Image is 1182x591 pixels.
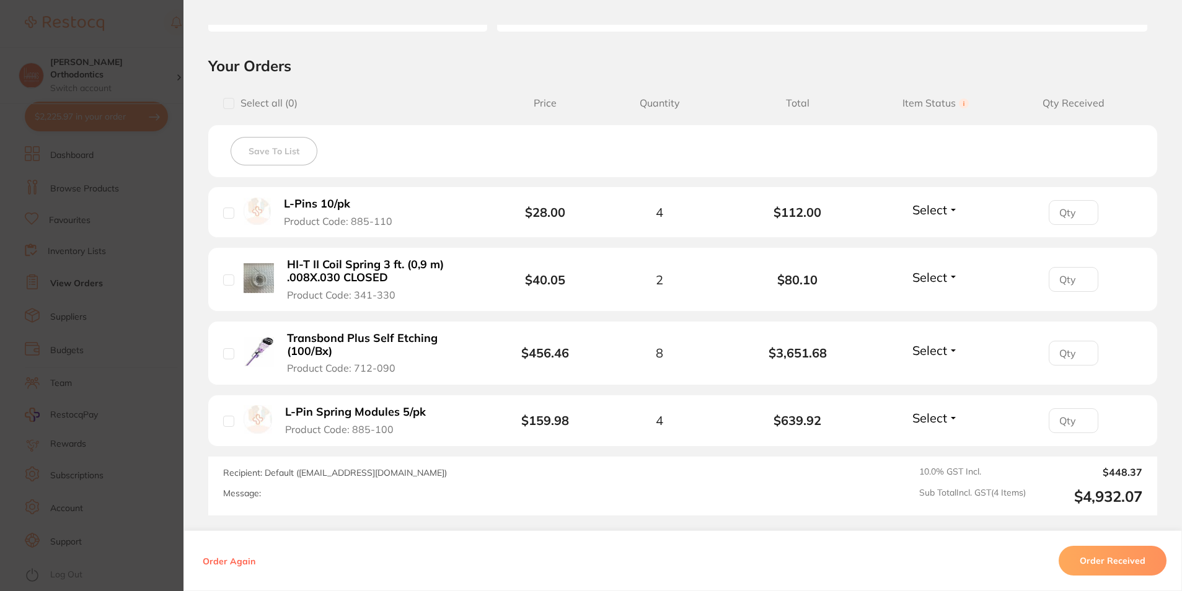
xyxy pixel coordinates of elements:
span: Select [912,269,947,285]
img: L-Pins 10/pk [244,198,271,225]
span: 4 [656,413,663,427]
b: $28.00 [525,204,565,220]
span: Price [499,97,591,109]
button: Select [909,410,962,426]
button: Select [909,202,962,217]
label: Message: [223,488,261,499]
img: L-Pin Spring Modules 5/pk [244,405,272,434]
button: Select [909,343,962,358]
button: Order Received [1059,546,1167,576]
b: $40.05 [525,272,565,287]
span: Quantity [591,97,728,109]
output: $448.37 [1036,466,1142,478]
img: HI-T II Coil Spring 3 ft. (0,9 m) .008X.030 CLOSED [244,263,274,294]
span: Product Code: 885-110 [284,216,392,227]
span: Product Code: 712-090 [287,362,395,374]
span: Select [912,410,947,426]
b: $159.98 [521,413,569,428]
button: Transbond Plus Self Etching (100/Bx) Product Code: 712-090 [283,331,480,375]
b: $456.46 [521,345,569,361]
span: Item Status [867,97,1004,109]
b: $80.10 [729,273,867,287]
input: Qty [1049,341,1098,366]
button: L-Pin Spring Modules 5/pk Product Code: 885-100 [281,405,441,436]
button: Order Again [199,555,259,566]
span: Total [729,97,867,109]
button: Save To List [231,137,317,165]
span: 2 [656,273,663,287]
span: Recipient: Default ( [EMAIL_ADDRESS][DOMAIN_NAME] ) [223,467,447,478]
span: Select all ( 0 ) [234,97,298,109]
b: $3,651.68 [729,346,867,360]
span: Qty Received [1005,97,1142,109]
b: HI-T II Coil Spring 3 ft. (0,9 m) .008X.030 CLOSED [287,258,477,284]
b: $112.00 [729,205,867,219]
span: Select [912,202,947,217]
span: Select [912,343,947,358]
span: Product Code: 341-330 [287,289,395,300]
span: 10.0 % GST Incl. [919,466,1026,478]
span: Sub Total Incl. GST ( 4 Items) [919,488,1026,506]
input: Qty [1049,408,1098,433]
span: 8 [656,346,663,360]
button: HI-T II Coil Spring 3 ft. (0,9 m) .008X.030 CLOSED Product Code: 341-330 [283,258,480,301]
h2: Your Orders [208,56,1157,75]
button: Select [909,269,962,285]
input: Qty [1049,200,1098,225]
img: Transbond Plus Self Etching (100/Bx) [244,337,274,367]
span: Product Code: 885-100 [285,424,394,435]
input: Qty [1049,267,1098,292]
output: $4,932.07 [1036,488,1142,506]
b: L-Pins 10/pk [284,198,350,211]
button: L-Pins 10/pk Product Code: 885-110 [280,197,408,227]
b: L-Pin Spring Modules 5/pk [285,406,426,419]
b: Transbond Plus Self Etching (100/Bx) [287,332,477,357]
b: $639.92 [729,413,867,427]
span: 4 [656,205,663,219]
